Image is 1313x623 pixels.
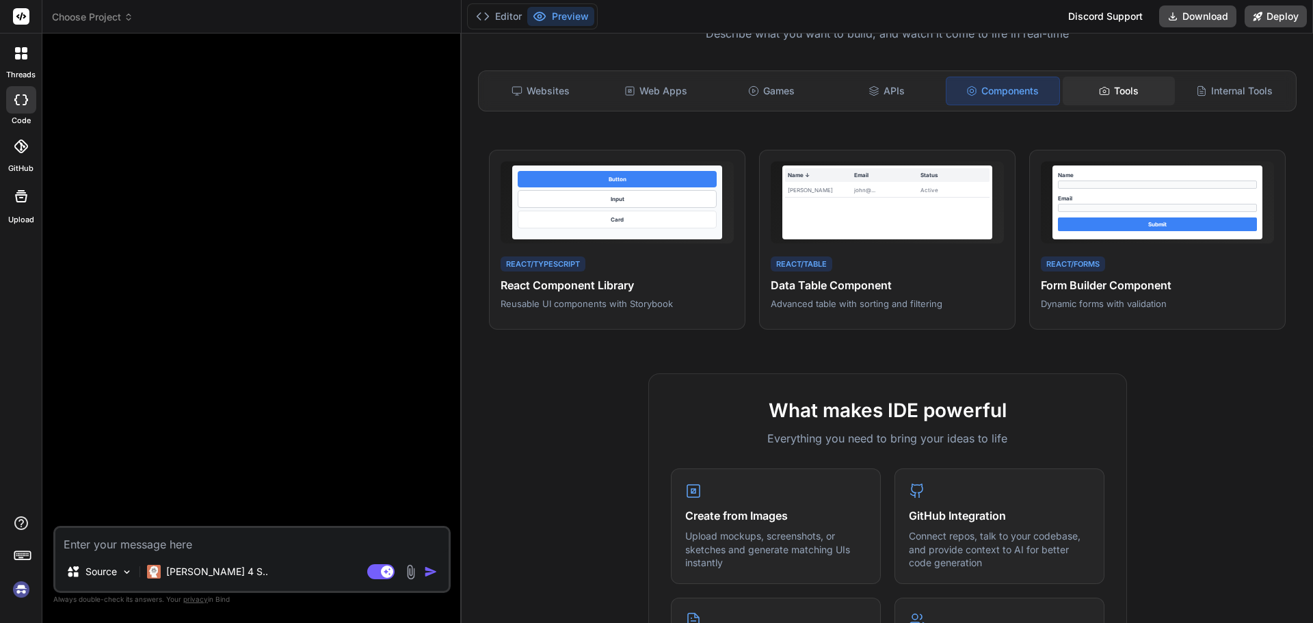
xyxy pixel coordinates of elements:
p: Source [85,565,117,579]
img: Pick Models [121,566,133,578]
div: React/Table [771,256,832,272]
div: Input [518,190,717,208]
div: React/Forms [1041,256,1105,272]
div: Discord Support [1060,5,1151,27]
div: Email [854,171,920,179]
h4: Data Table Component [771,277,1004,293]
div: APIs [830,77,943,105]
h4: Form Builder Component [1041,277,1274,293]
p: Upload mockups, screenshots, or sketches and generate matching UIs instantly [685,529,866,570]
div: Button [518,171,717,187]
p: Everything you need to bring your ideas to life [671,430,1104,447]
div: Name ↓ [788,171,854,179]
p: Dynamic forms with validation [1041,297,1274,310]
h4: GitHub Integration [909,507,1090,524]
label: Upload [8,214,34,226]
div: Components [946,77,1060,105]
p: Describe what you want to build, and watch it come to life in real-time [470,25,1305,43]
div: Status [920,171,987,179]
p: [PERSON_NAME] 4 S.. [166,565,268,579]
div: Name [1058,171,1257,179]
h4: Create from Images [685,507,866,524]
div: Active [920,186,987,194]
p: Always double-check its answers. Your in Bind [53,593,451,606]
div: Tools [1063,77,1176,105]
button: Preview [527,7,594,26]
img: icon [424,565,438,579]
div: Internal Tools [1178,77,1290,105]
div: Submit [1058,217,1257,231]
div: john@... [854,186,920,194]
button: Download [1159,5,1236,27]
label: GitHub [8,163,34,174]
img: Claude 4 Sonnet [147,565,161,579]
h4: React Component Library [501,277,734,293]
button: Editor [470,7,527,26]
div: Websites [484,77,597,105]
p: Reusable UI components with Storybook [501,297,734,310]
img: attachment [403,564,419,580]
div: Card [518,211,717,228]
div: React/TypeScript [501,256,585,272]
img: signin [10,578,33,601]
div: Web Apps [600,77,713,105]
p: Advanced table with sorting and filtering [771,297,1004,310]
span: Choose Project [52,10,133,24]
label: code [12,115,31,127]
span: privacy [183,595,208,603]
button: Deploy [1245,5,1307,27]
p: Connect repos, talk to your codebase, and provide context to AI for better code generation [909,529,1090,570]
div: [PERSON_NAME] [788,186,854,194]
div: Email [1058,194,1257,202]
div: Games [715,77,828,105]
label: threads [6,69,36,81]
h2: What makes IDE powerful [671,396,1104,425]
